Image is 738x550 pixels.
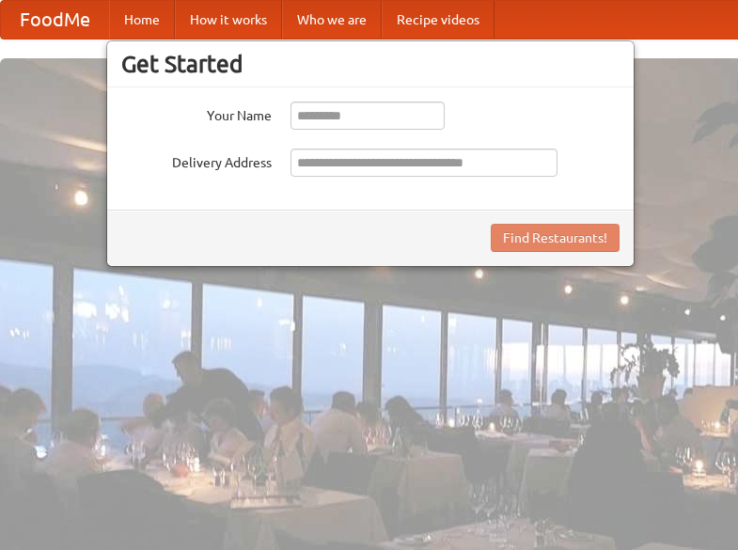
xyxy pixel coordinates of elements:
[175,1,282,39] a: How it works
[382,1,495,39] a: Recipe videos
[282,1,382,39] a: Who we are
[109,1,175,39] a: Home
[121,102,272,125] label: Your Name
[491,224,620,252] button: Find Restaurants!
[121,149,272,172] label: Delivery Address
[121,50,620,78] h3: Get Started
[1,1,109,39] a: FoodMe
